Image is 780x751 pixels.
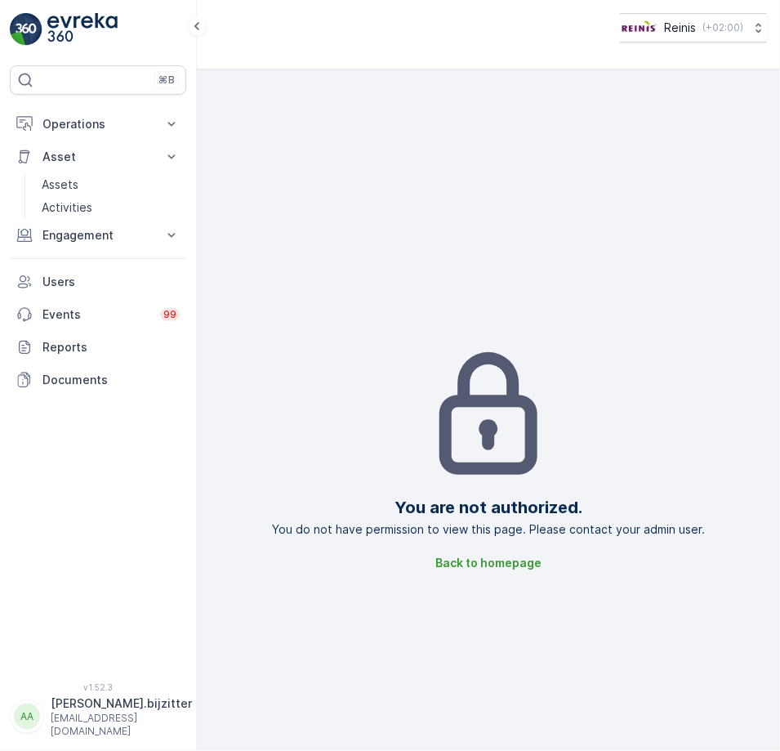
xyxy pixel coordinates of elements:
p: Assets [42,177,78,193]
h2: You are not authorized. [394,495,582,520]
p: Engagement [42,227,154,244]
p: Reinis [665,20,697,36]
button: Back to homepage [426,550,551,576]
p: Back to homepage [435,555,542,571]
a: Reports [10,331,186,364]
p: [PERSON_NAME].bijzitter [51,695,192,712]
a: Documents [10,364,186,396]
button: AA[PERSON_NAME].bijzitter[EMAIL_ADDRESS][DOMAIN_NAME] [10,695,186,738]
button: Engagement [10,219,186,252]
p: [EMAIL_ADDRESS][DOMAIN_NAME] [51,712,192,738]
p: Users [42,274,180,290]
p: 99 [163,308,176,321]
div: AA [14,704,40,730]
p: You do not have permission to view this page. Please contact your admin user. [272,521,705,538]
p: Operations [42,116,154,132]
p: ⌘B [158,74,175,87]
a: Events99 [10,298,186,331]
button: Reinis(+02:00) [620,13,767,42]
img: logo_light-DOdMpM7g.png [47,13,118,46]
p: Documents [42,372,180,388]
a: Assets [35,173,186,196]
a: Users [10,266,186,298]
p: Asset [42,149,154,165]
button: Operations [10,108,186,141]
span: v 1.52.3 [10,682,186,692]
p: ( +02:00 ) [703,21,744,34]
p: Events [42,306,150,323]
a: Activities [35,196,186,219]
p: Reports [42,339,180,355]
button: Asset [10,141,186,173]
img: Reinis-Logo-Vrijstaand_Tekengebied-1-copy2_aBO4n7j.png [620,19,658,37]
img: logo [10,13,42,46]
p: Activities [42,199,92,216]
